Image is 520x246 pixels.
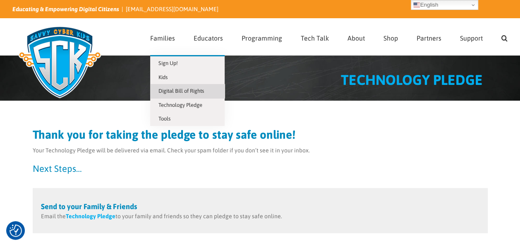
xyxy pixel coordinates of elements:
[460,35,483,41] span: Support
[341,72,483,88] span: TECHNOLOGY PLEDGE
[33,146,488,155] p: Your Technology Pledge will be delivered via email. Check your spam folder if you don’t see it in...
[126,6,218,12] a: [EMAIL_ADDRESS][DOMAIN_NAME]
[150,98,225,112] a: Technology Pledge
[242,35,282,41] span: Programming
[10,224,22,237] button: Consent Preferences
[158,60,178,66] span: Sign Up!
[194,19,223,55] a: Educators
[150,35,175,41] span: Families
[194,35,223,41] span: Educators
[417,19,441,55] a: Partners
[158,116,170,122] span: Tools
[150,70,225,84] a: Kids
[66,213,115,219] a: Technology Pledge
[501,19,508,55] a: Search
[10,224,22,237] img: Revisit consent button
[150,56,225,70] a: Sign Up!
[383,19,398,55] a: Shop
[242,19,282,55] a: Programming
[41,202,137,211] a: Send to your Family & Friends
[301,35,329,41] span: Tech Talk
[150,19,508,55] nav: Main Menu
[158,102,202,108] span: Technology Pledge
[33,129,488,140] h2: Thank you for taking the pledge to stay safe online!
[12,6,119,12] i: Educating & Empowering Digital Citizens
[150,84,225,98] a: Digital Bill of Rights
[460,19,483,55] a: Support
[150,19,175,55] a: Families
[383,35,398,41] span: Shop
[347,35,365,41] span: About
[347,19,365,55] a: About
[301,19,329,55] a: Tech Talk
[12,21,107,104] img: Savvy Cyber Kids Logo
[41,212,479,221] p: Email the to your family and friends so they can pledge to stay safe online.
[150,112,225,126] a: Tools
[413,2,420,8] img: en
[417,35,441,41] span: Partners
[33,164,488,173] h3: Next Steps…
[158,74,168,80] span: Kids
[158,88,204,94] span: Digital Bill of Rights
